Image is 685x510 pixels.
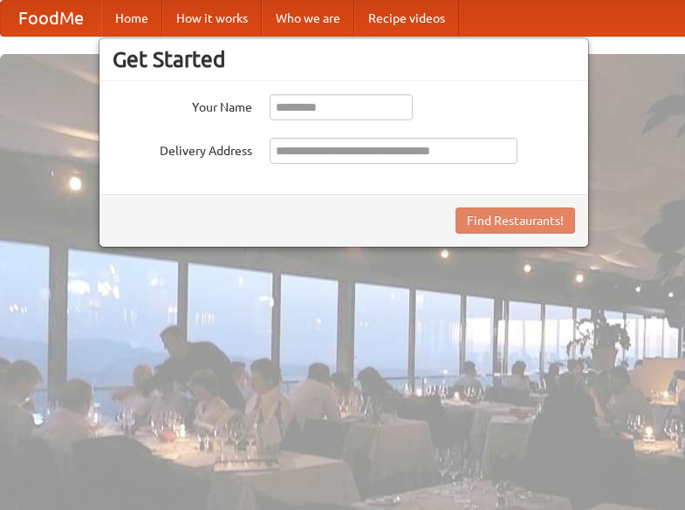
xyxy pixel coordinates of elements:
[101,1,162,36] a: Home
[354,1,459,36] a: Recipe videos
[162,1,262,36] a: How it works
[113,138,252,160] label: Delivery Address
[262,1,354,36] a: Who we are
[113,46,575,72] h3: Get Started
[456,207,575,234] button: Find Restaurants!
[113,94,252,116] label: Your Name
[1,1,101,36] a: FoodMe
